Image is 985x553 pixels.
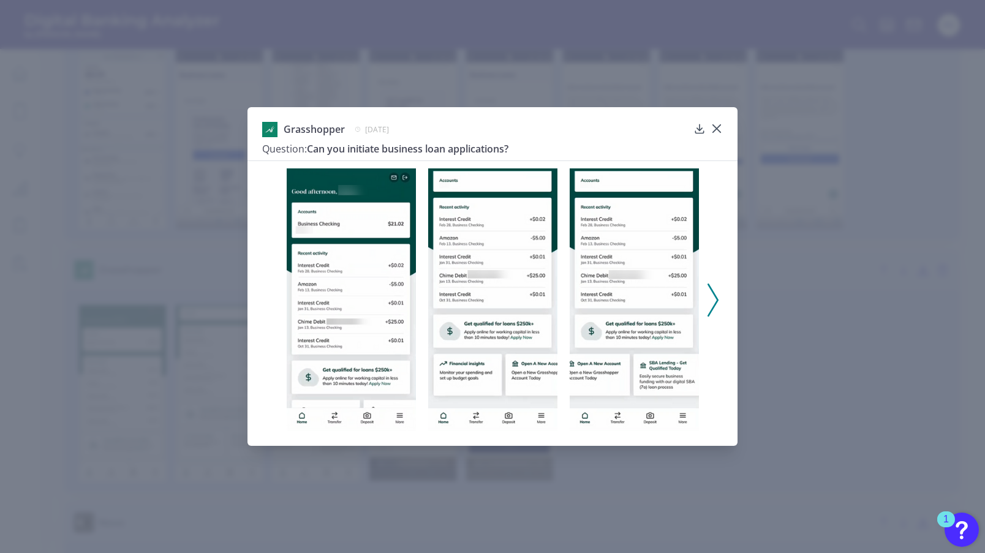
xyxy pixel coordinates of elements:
[945,513,979,547] button: Open Resource Center, 1 new notification
[262,142,307,156] span: Question:
[262,142,689,156] h3: Can you initiate business loan applications?
[365,124,389,135] span: [DATE]
[284,122,345,136] span: Grasshopper
[943,519,949,535] div: 1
